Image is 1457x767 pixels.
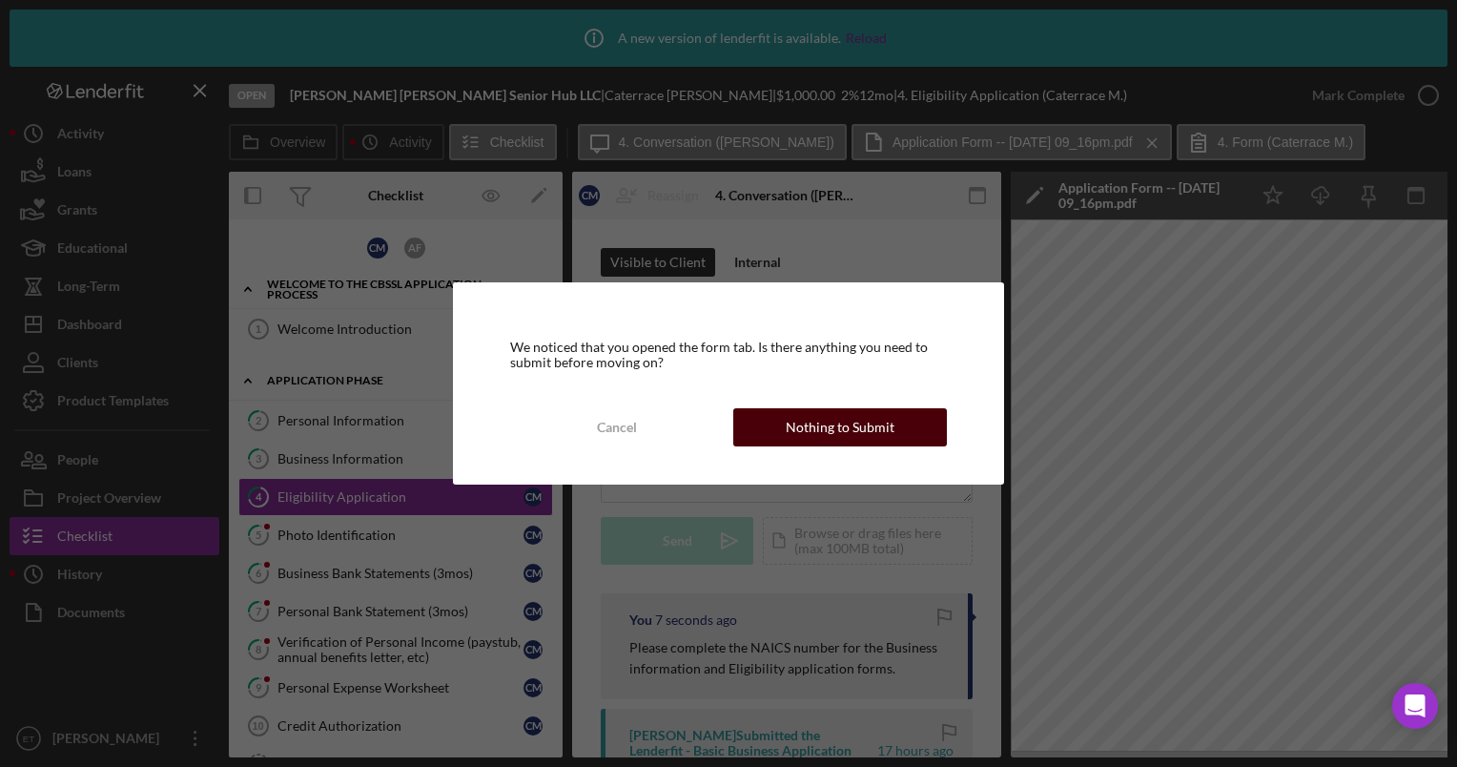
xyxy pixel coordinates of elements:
[597,408,637,446] div: Cancel
[733,408,947,446] button: Nothing to Submit
[510,408,724,446] button: Cancel
[1392,683,1438,729] div: Open Intercom Messenger
[786,408,894,446] div: Nothing to Submit
[510,340,947,370] div: We noticed that you opened the form tab. Is there anything you need to submit before moving on?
